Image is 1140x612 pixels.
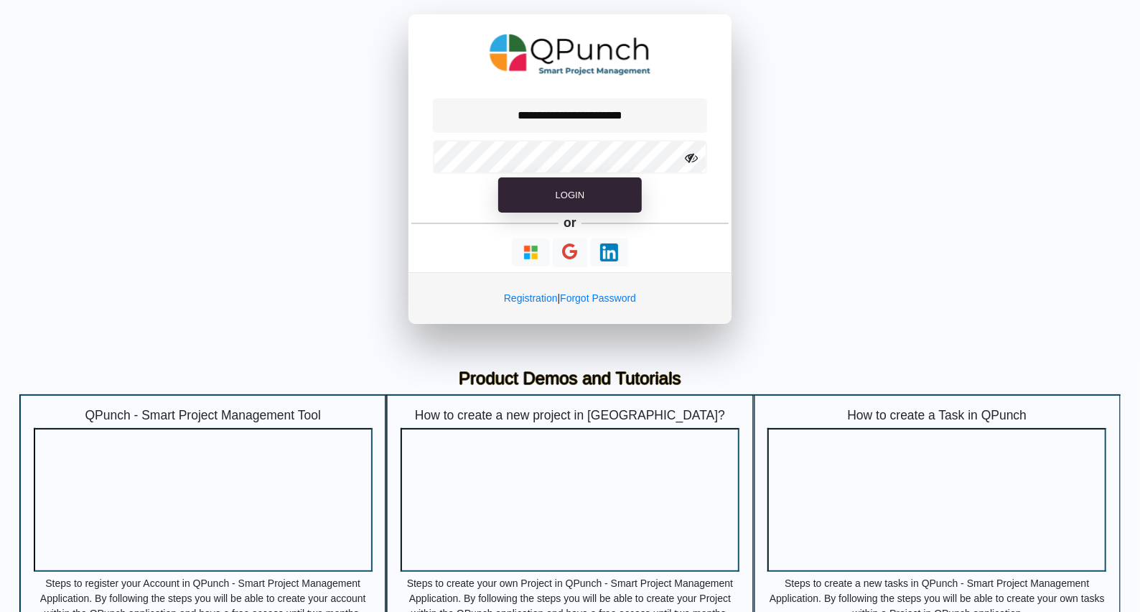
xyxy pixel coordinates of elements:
[767,408,1106,423] h5: How to create a Task in QPunch
[560,292,636,304] a: Forgot Password
[600,244,618,261] img: Loading...
[512,238,550,266] button: Continue With Microsoft Azure
[498,177,642,213] button: Login
[490,29,651,80] img: QPunch
[556,190,584,200] span: Login
[522,244,540,261] img: Loading...
[561,213,579,233] h5: or
[34,408,373,423] h5: QPunch - Smart Project Management Tool
[408,272,732,324] div: |
[553,238,588,267] button: Continue With Google
[30,368,1110,389] h3: Product Demos and Tutorials
[504,292,558,304] a: Registration
[590,238,628,266] button: Continue With LinkedIn
[401,408,739,423] h5: How to create a new project in [GEOGRAPHIC_DATA]?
